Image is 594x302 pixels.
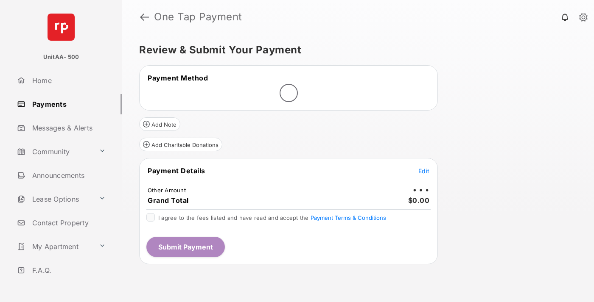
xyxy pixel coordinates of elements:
[139,45,570,55] h5: Review & Submit Your Payment
[14,213,122,233] a: Contact Property
[48,14,75,41] img: svg+xml;base64,PHN2ZyB4bWxucz0iaHR0cDovL3d3dy53My5vcmcvMjAwMC9zdmciIHdpZHRoPSI2NCIgaGVpZ2h0PSI2NC...
[139,138,222,151] button: Add Charitable Donations
[408,196,430,205] span: $0.00
[43,53,79,61] p: UnitAA- 500
[148,196,189,205] span: Grand Total
[148,166,205,175] span: Payment Details
[158,214,386,221] span: I agree to the fees listed and have read and accept the
[139,117,180,131] button: Add Note
[311,214,386,221] button: I agree to the fees listed and have read and accept the
[14,141,95,162] a: Community
[14,236,95,257] a: My Apartment
[14,94,122,114] a: Payments
[418,166,429,175] button: Edit
[154,12,242,22] strong: One Tap Payment
[14,260,122,280] a: F.A.Q.
[14,118,122,138] a: Messages & Alerts
[14,189,95,209] a: Lease Options
[148,74,208,82] span: Payment Method
[14,70,122,91] a: Home
[146,237,225,257] button: Submit Payment
[14,165,122,186] a: Announcements
[147,186,186,194] td: Other Amount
